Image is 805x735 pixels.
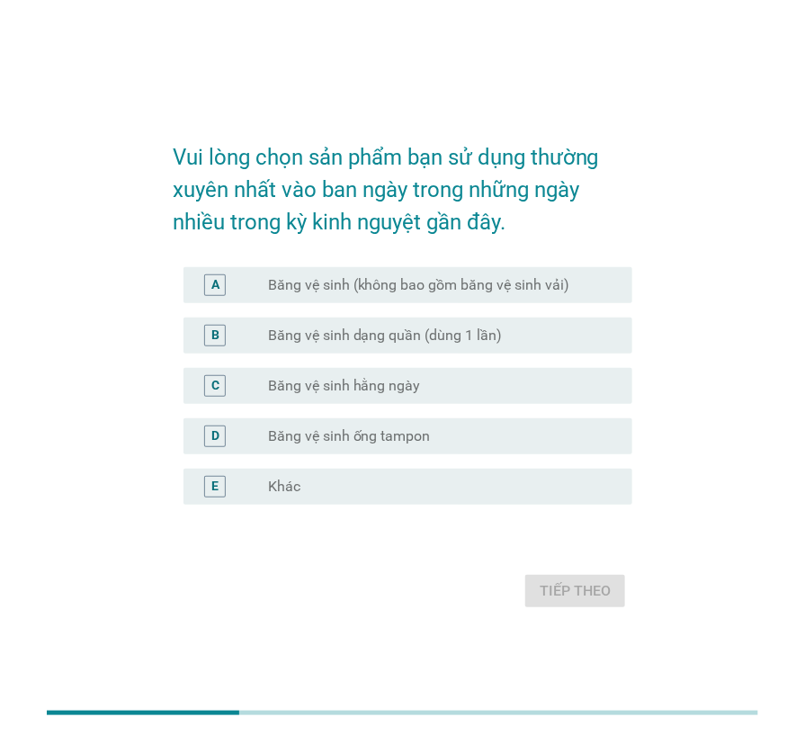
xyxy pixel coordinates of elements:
div: D [211,426,219,445]
label: Băng vệ sinh dạng quần (dùng 1 lần) [268,327,503,345]
div: C [211,376,219,395]
label: Băng vệ sinh ống tampon [268,427,431,445]
h2: Vui lòng chọn sản phẩm bạn sử dụng thường xuyên nhất vào ban ngày trong những ngày nhiều trong kỳ... [173,123,632,238]
div: B [211,326,219,345]
label: Băng vệ sinh hằng ngày [268,377,421,395]
label: Băng vệ sinh (không bao gồm băng vệ sinh vải) [268,276,570,294]
div: E [211,477,219,496]
div: A [211,275,219,294]
label: Khác [268,478,300,496]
